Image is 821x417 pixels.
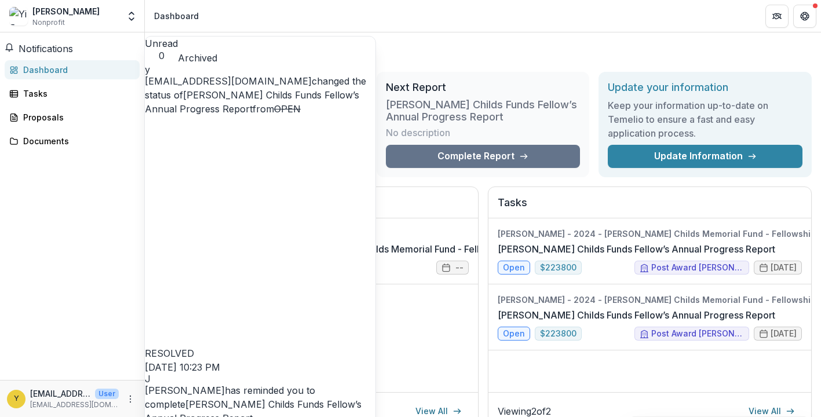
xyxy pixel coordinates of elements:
[386,145,581,168] a: Complete Report
[274,103,301,115] s: OPEN
[19,43,73,54] span: Notifications
[145,74,375,360] p: changed the status of from
[154,10,199,22] div: Dashboard
[123,392,137,406] button: More
[23,135,130,147] div: Documents
[608,145,802,168] a: Update Information
[5,131,140,151] a: Documents
[498,308,775,322] a: [PERSON_NAME] Childs Funds Fellow’s Annual Progress Report
[23,111,130,123] div: Proposals
[14,395,19,403] div: yifu@uw.edu
[154,42,812,63] h1: Dashboard
[793,5,816,28] button: Get Help
[145,385,225,396] span: [PERSON_NAME]
[608,81,802,94] h2: Update your information
[145,65,375,74] div: yifu@uw.edu
[145,89,359,115] a: [PERSON_NAME] Childs Funds Fellow’s Annual Progress Report
[123,5,140,28] button: Open entity switcher
[32,5,100,17] div: [PERSON_NAME]
[386,98,581,123] h3: [PERSON_NAME] Childs Funds Fellow’s Annual Progress Report
[498,196,802,218] h2: Tasks
[145,36,178,61] button: Unread
[95,389,119,399] p: User
[386,126,450,140] p: No description
[9,7,28,25] img: Yi Fu
[145,75,312,87] span: [EMAIL_ADDRESS][DOMAIN_NAME]
[5,60,140,79] a: Dashboard
[30,387,90,400] p: [EMAIL_ADDRESS][DOMAIN_NAME]
[386,81,581,94] h2: Next Report
[145,50,178,61] span: 0
[32,17,65,28] span: Nonprofit
[498,242,775,256] a: [PERSON_NAME] Childs Funds Fellow’s Annual Progress Report
[178,51,217,65] button: Archived
[145,348,194,359] span: RESOLVED
[30,400,119,410] p: [EMAIL_ADDRESS][DOMAIN_NAME]
[5,108,140,127] a: Proposals
[149,8,203,24] nav: breadcrumb
[145,360,375,374] p: [DATE] 10:23 PM
[5,42,73,56] button: Notifications
[5,84,140,103] a: Tasks
[23,64,130,76] div: Dashboard
[608,98,802,140] h3: Keep your information up-to-date on Temelio to ensure a fast and easy application process.
[145,374,375,383] div: Jamie
[23,87,130,100] div: Tasks
[765,5,789,28] button: Partners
